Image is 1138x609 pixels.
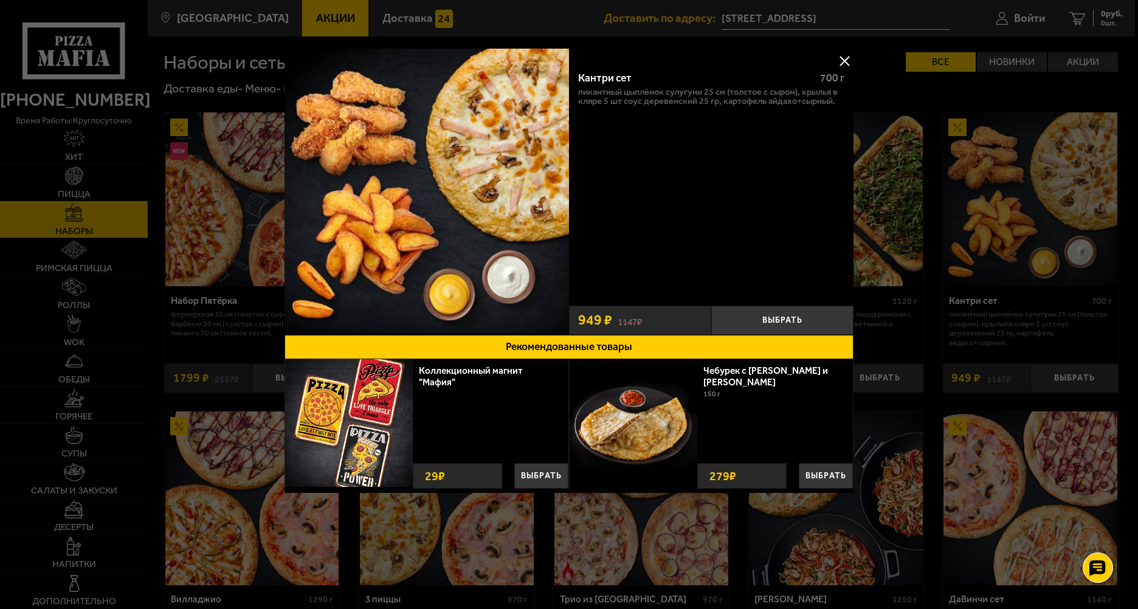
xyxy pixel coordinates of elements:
[284,335,853,359] button: Рекомендованные товары
[578,88,845,106] p: Пикантный цыплёнок сулугуни 25 см (толстое с сыром), крылья в кляре 5 шт соус деревенский 25 гр, ...
[419,365,523,388] a: Коллекционный магнит "Мафия"
[578,313,612,327] span: 949 ₽
[284,49,569,335] a: Кантри сет
[706,464,739,488] strong: 279 ₽
[703,390,720,398] span: 150 г
[284,49,569,333] img: Кантри сет
[618,314,642,326] s: 1147 ₽
[422,464,448,488] strong: 29 ₽
[703,365,828,388] a: Чебурек с [PERSON_NAME] и [PERSON_NAME]
[514,463,568,489] button: Выбрать
[820,72,844,84] span: 700 г
[578,72,810,84] div: Кантри сет
[711,306,853,335] button: Выбрать
[799,463,853,489] button: Выбрать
